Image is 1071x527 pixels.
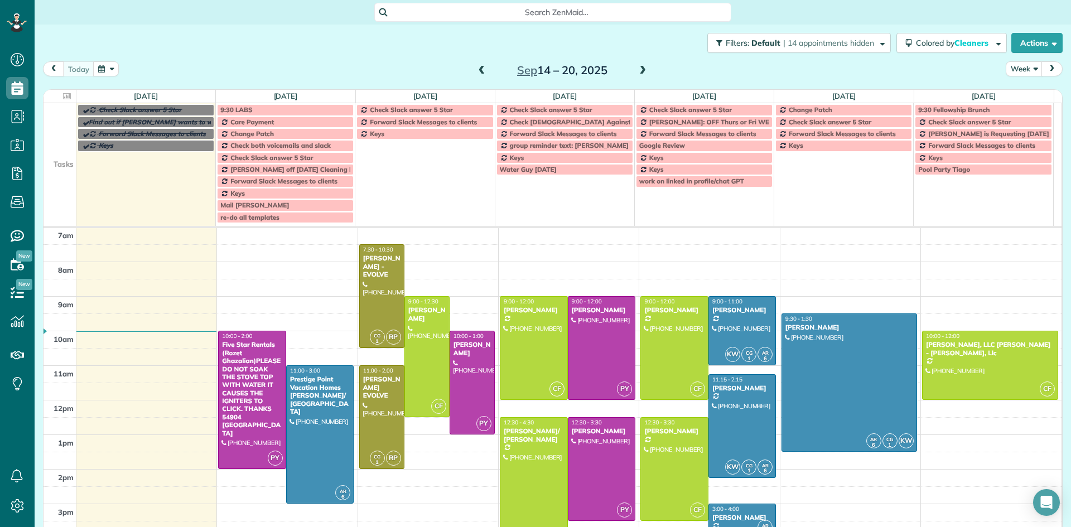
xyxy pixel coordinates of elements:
span: [PERSON_NAME] off [DATE] Cleaning Restaurant [230,165,384,173]
span: Check Slack answer 5 Star [230,153,313,162]
span: CG [374,453,380,460]
span: Check [DEMOGRAPHIC_DATA] Against Spreadsheet [510,118,672,126]
a: [DATE] [274,91,298,100]
a: [DATE] [972,91,996,100]
span: Keys [370,129,384,138]
div: [PERSON_NAME] [712,514,773,521]
span: Check Slack answer 5 Star [928,118,1011,126]
small: 6 [758,466,772,476]
span: PY [617,381,632,397]
span: Keys [789,141,803,149]
small: 6 [867,440,881,451]
span: Keys [928,153,943,162]
span: AR [870,436,877,442]
span: AR [762,462,769,468]
span: RP [386,451,401,466]
span: CF [549,381,565,397]
span: Filters: [726,38,749,48]
span: 9:30 Fellowship Brunch [918,105,990,114]
span: Check Slack answer 5 Star [510,105,592,114]
span: Forward Slack Messages to clients [649,129,756,138]
span: [PERSON_NAME]: OFF Thurs or Fri WEEKLY [649,118,784,126]
span: Check Slack answer 5 Star [370,105,452,114]
div: Open Intercom Messenger [1033,489,1060,516]
h2: 14 – 20, 2025 [493,64,632,76]
span: Check Slack answer 5 Star [649,105,732,114]
span: Colored by [916,38,992,48]
div: [PERSON_NAME] - EVOLVE [363,254,401,278]
span: 9:00 - 12:00 [572,298,602,305]
div: [PERSON_NAME]/ [PERSON_NAME] [503,427,565,443]
span: Sep [517,63,537,77]
span: Keys [649,165,664,173]
span: KW [725,347,740,362]
span: PY [476,416,491,431]
span: 10:00 - 1:00 [454,332,484,340]
div: [PERSON_NAME] [408,306,446,322]
a: [DATE] [413,91,437,100]
div: [PERSON_NAME] [712,306,773,314]
div: [PERSON_NAME] [712,384,773,392]
span: CF [1040,381,1055,397]
span: 9:00 - 11:00 [712,298,742,305]
div: [PERSON_NAME] [571,427,633,435]
small: 1 [370,336,384,347]
button: today [63,61,94,76]
span: 10:00 - 12:00 [926,332,959,340]
span: CF [431,399,446,414]
button: prev [43,61,64,76]
span: Forward Slack Messages to clients [230,177,337,185]
span: 11:00 - 2:00 [363,367,393,374]
span: Forward Slack Messages to clients [510,129,617,138]
span: Forward Slack Messages to clients [789,129,896,138]
span: CG [886,436,893,442]
div: [PERSON_NAME] [644,306,705,314]
span: 9:30 LABS [220,105,252,114]
span: AR [340,488,346,494]
span: work on linked in profile/chat GPT [639,177,744,185]
span: CF [690,381,705,397]
span: Find out if [PERSON_NAME] wants to work [89,118,223,126]
span: RP [386,330,401,345]
span: | 14 appointments hidden [783,38,874,48]
a: Filters: Default | 14 appointments hidden [702,33,891,53]
div: [PERSON_NAME] EVOLVE [363,375,401,399]
span: Change Patch [789,105,832,114]
span: AR [762,350,769,356]
span: 11:00 - 3:00 [290,367,320,374]
span: KW [725,460,740,475]
span: CG [746,462,752,468]
span: Change Patch [230,129,274,138]
button: Filters: Default | 14 appointments hidden [707,33,891,53]
span: Forward Slack Messages to clients [99,129,206,138]
span: Keys [99,141,113,149]
span: 9:00 - 12:00 [644,298,674,305]
small: 1 [370,457,384,468]
div: [PERSON_NAME] [785,323,914,331]
a: [DATE] [134,91,158,100]
span: Keys [230,189,245,197]
span: 12:30 - 4:30 [504,419,534,426]
span: 7am [58,231,74,240]
span: CG [374,332,380,339]
span: group reminder text: [PERSON_NAME] [510,141,629,149]
span: 3:00 - 4:00 [712,505,739,513]
span: Google Review [639,141,685,149]
span: Check both voicemails and slack [230,141,331,149]
small: 1 [883,440,897,451]
span: Keys [510,153,524,162]
span: Keys [649,153,664,162]
div: Five Star Rentals (Rozet Ghazalian)PLEASE DO NOT SOAK THE STOVE TOP WITH WATER IT CAUSES THE IGNI... [221,341,283,437]
span: Water Guy [DATE] [500,165,557,173]
span: CF [690,502,705,518]
span: Cleaners [954,38,990,48]
span: 3pm [58,507,74,516]
div: [PERSON_NAME] [503,306,565,314]
span: 7:30 - 10:30 [363,246,393,253]
span: Forward Slack Messages to clients [370,118,477,126]
a: [DATE] [553,91,577,100]
a: [DATE] [692,91,716,100]
span: Forward Slack Messages to clients [928,141,1035,149]
small: 1 [742,354,756,364]
span: KW [899,433,914,448]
